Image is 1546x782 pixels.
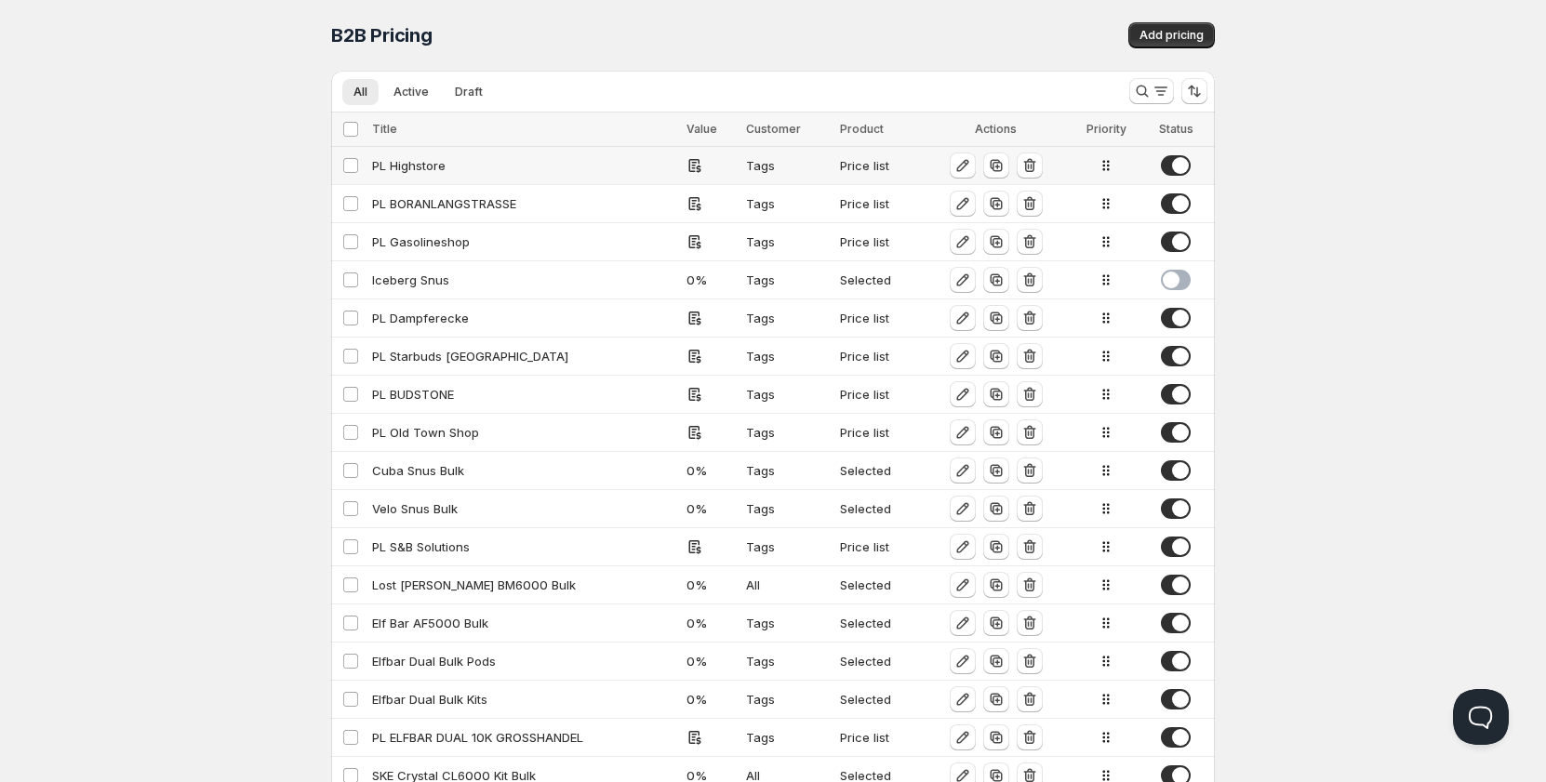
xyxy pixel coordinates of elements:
div: Tags [746,537,829,556]
iframe: Help Scout Beacon - Open [1453,689,1509,745]
div: PL Old Town Shop [372,423,675,442]
div: Price list [840,347,917,365]
div: PL Gasolineshop [372,232,675,251]
span: Actions [975,122,1017,136]
div: Tags [746,652,829,670]
div: Selected [840,499,917,518]
div: Tags [746,423,829,442]
div: Tags [746,499,829,518]
div: Iceberg Snus [372,271,675,289]
div: 0 % [686,461,735,480]
div: Price list [840,156,917,175]
div: Selected [840,614,917,632]
div: Price list [840,728,917,747]
div: PL ELFBAR DUAL 10K GROSSHANDEL [372,728,675,747]
div: 0 % [686,576,735,594]
div: PL BORANLANGSTRASSE [372,194,675,213]
div: Tags [746,347,829,365]
span: All [353,85,367,99]
span: Add pricing [1140,28,1204,43]
div: PL Highstore [372,156,675,175]
div: 0 % [686,652,735,670]
div: Selected [840,461,917,480]
div: Selected [840,652,917,670]
div: Tags [746,194,829,213]
button: Search and filter results [1129,78,1174,104]
div: Tags [746,232,829,251]
div: Price list [840,385,917,404]
div: Tags [746,690,829,709]
div: Tags [746,461,829,480]
span: B2B Pricing [331,24,433,46]
div: Velo Snus Bulk [372,499,675,518]
div: Price list [840,309,917,327]
div: PL S&B Solutions [372,537,675,556]
div: Tags [746,614,829,632]
span: Value [686,122,717,136]
div: Lost [PERSON_NAME] BM6000 Bulk [372,576,675,594]
div: Selected [840,271,917,289]
div: Elfbar Dual Bulk Pods [372,652,675,670]
span: Active [393,85,429,99]
div: Tags [746,385,829,404]
div: Price list [840,194,917,213]
div: Selected [840,576,917,594]
div: Elfbar Dual Bulk Kits [372,690,675,709]
div: PL Dampferecke [372,309,675,327]
div: Price list [840,537,917,556]
div: 0 % [686,690,735,709]
span: Customer [746,122,801,136]
span: Priority [1086,122,1126,136]
div: Tags [746,728,829,747]
span: Draft [455,85,483,99]
div: Price list [840,232,917,251]
div: 0 % [686,614,735,632]
button: Sort the results [1181,78,1207,104]
div: Selected [840,690,917,709]
button: Add pricing [1128,22,1215,48]
span: Product [840,122,884,136]
div: Price list [840,423,917,442]
span: Status [1159,122,1193,136]
div: Elf Bar AF5000 Bulk [372,614,675,632]
div: Tags [746,309,829,327]
div: 0 % [686,271,735,289]
div: All [746,576,829,594]
div: Tags [746,271,829,289]
div: PL Starbuds [GEOGRAPHIC_DATA] [372,347,675,365]
div: Tags [746,156,829,175]
div: PL BUDSTONE [372,385,675,404]
div: Cuba Snus Bulk [372,461,675,480]
div: 0 % [686,499,735,518]
span: Title [372,122,397,136]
